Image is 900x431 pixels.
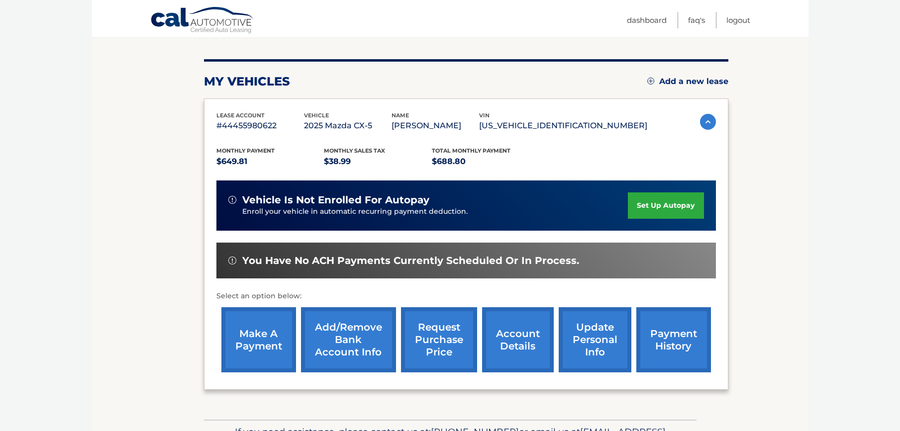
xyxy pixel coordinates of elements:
a: account details [482,307,554,372]
span: Total Monthly Payment [432,147,510,154]
p: Enroll your vehicle in automatic recurring payment deduction. [242,206,628,217]
a: Add a new lease [647,77,728,86]
p: $649.81 [216,155,324,169]
p: [PERSON_NAME] [392,119,479,133]
img: alert-white.svg [228,257,236,264]
img: alert-white.svg [228,196,236,204]
span: You have no ACH payments currently scheduled or in process. [242,255,579,267]
a: Cal Automotive [150,6,255,35]
span: Monthly sales Tax [324,147,385,154]
a: Add/Remove bank account info [301,307,396,372]
span: vin [479,112,490,119]
span: vehicle is not enrolled for autopay [242,194,429,206]
h2: my vehicles [204,74,290,89]
span: Monthly Payment [216,147,275,154]
a: payment history [636,307,711,372]
a: Dashboard [627,12,667,28]
p: Select an option below: [216,290,716,302]
p: 2025 Mazda CX-5 [304,119,392,133]
p: $38.99 [324,155,432,169]
a: make a payment [221,307,296,372]
span: vehicle [304,112,329,119]
a: FAQ's [688,12,705,28]
img: accordion-active.svg [700,114,716,130]
a: Logout [726,12,750,28]
a: request purchase price [401,307,477,372]
img: add.svg [647,78,654,85]
a: set up autopay [628,192,703,219]
a: update personal info [559,307,631,372]
span: name [392,112,409,119]
p: [US_VEHICLE_IDENTIFICATION_NUMBER] [479,119,647,133]
p: #44455980622 [216,119,304,133]
p: $688.80 [432,155,540,169]
span: lease account [216,112,265,119]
